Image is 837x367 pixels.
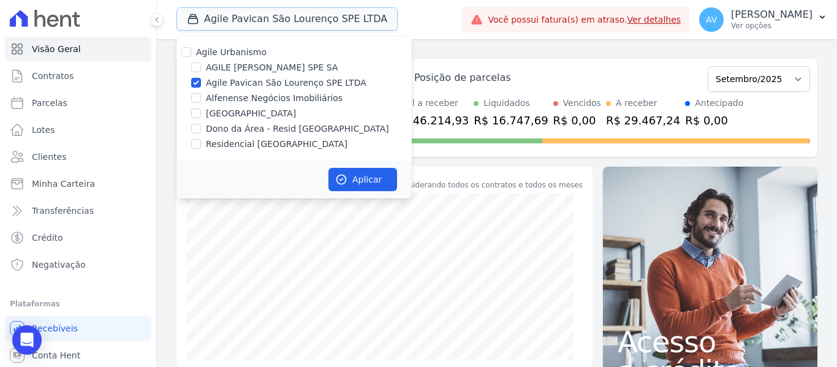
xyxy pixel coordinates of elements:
[5,145,151,169] a: Clientes
[206,61,338,74] label: AGILE [PERSON_NAME] SPE SA
[731,21,812,31] p: Ver opções
[32,97,67,109] span: Parcelas
[395,112,469,129] div: R$ 46.214,93
[206,77,366,89] label: Agile Pavican São Lourenço SPE LTDA
[685,112,743,129] div: R$ 0,00
[483,97,530,110] div: Liquidados
[695,97,743,110] div: Antecipado
[206,138,347,151] label: Residencial [GEOGRAPHIC_DATA]
[206,107,296,120] label: [GEOGRAPHIC_DATA]
[606,112,680,129] div: R$ 29.467,24
[32,232,63,244] span: Crédito
[5,316,151,341] a: Recebíveis
[12,325,42,355] div: Open Intercom Messenger
[32,259,86,271] span: Negativação
[206,123,389,135] label: Dono da Área - Resid [GEOGRAPHIC_DATA]
[563,97,601,110] div: Vencidos
[176,7,398,31] button: Agile Pavican São Lourenço SPE LTDA
[395,180,583,191] div: Considerando todos os contratos e todos os meses
[32,151,66,163] span: Clientes
[196,47,267,57] label: Agile Urbanismo
[618,327,803,357] span: Acesso
[32,178,95,190] span: Minha Carteira
[32,43,81,55] span: Visão Geral
[5,172,151,196] a: Minha Carteira
[5,225,151,250] a: Crédito
[5,199,151,223] a: Transferências
[5,37,151,61] a: Visão Geral
[32,322,78,335] span: Recebíveis
[328,168,397,191] button: Aplicar
[32,70,74,82] span: Contratos
[5,64,151,88] a: Contratos
[5,91,151,115] a: Parcelas
[206,92,343,105] label: Alfenense Negócios Imobiliários
[395,97,469,110] div: Total a receber
[689,2,837,37] button: AV [PERSON_NAME] Ver opções
[5,118,151,142] a: Lotes
[474,112,548,129] div: R$ 16.747,69
[32,124,55,136] span: Lotes
[731,9,812,21] p: [PERSON_NAME]
[414,70,511,85] div: Posição de parcelas
[627,15,681,25] a: Ver detalhes
[616,97,657,110] div: A receber
[10,297,146,311] div: Plataformas
[32,349,80,361] span: Conta Hent
[32,205,94,217] span: Transferências
[553,112,601,129] div: R$ 0,00
[5,252,151,277] a: Negativação
[488,13,681,26] span: Você possui fatura(s) em atraso.
[706,15,717,24] span: AV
